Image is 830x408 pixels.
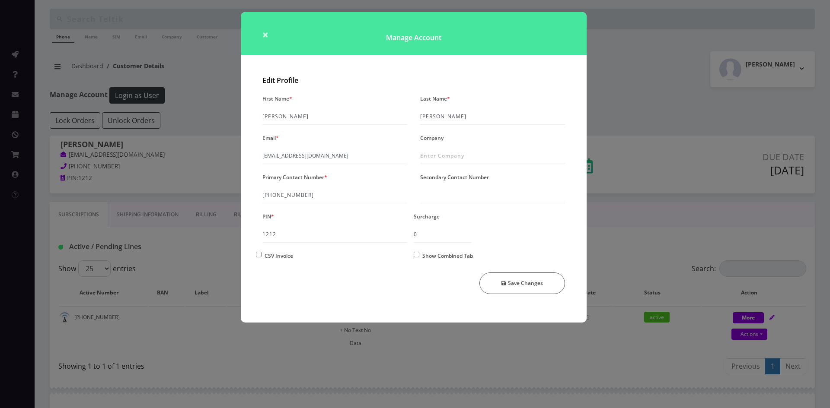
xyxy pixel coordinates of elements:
label: Show Combined Tab [422,250,473,262]
input: XXXX [262,226,407,243]
input: Enter Company [420,148,565,164]
span: × [262,27,268,41]
label: Primary Contact Number [262,171,327,183]
button: Save Changes [479,272,565,294]
h2: Edit Profile [262,76,565,85]
button: Close [262,29,268,40]
label: Email [262,132,279,144]
label: PIN [262,210,274,223]
label: Company [420,132,444,144]
label: Surcharge [414,210,440,223]
input: Enter Email Address [262,148,407,164]
h1: Manage Account [241,12,587,55]
label: Last Name [420,92,450,105]
label: CSV Invoice [265,250,293,262]
label: Secondary Contact Number [420,171,489,183]
input: Enter First Name [262,108,407,125]
label: First Name [262,92,292,105]
input: XX [414,226,472,243]
input: Enter Last Name [420,108,565,125]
